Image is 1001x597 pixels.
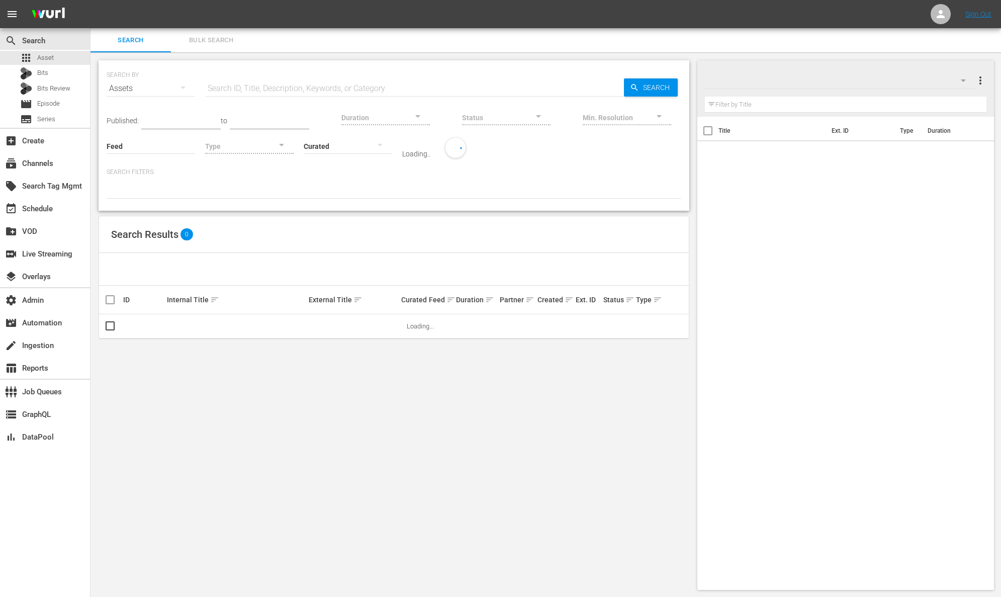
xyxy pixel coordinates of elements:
span: Job Queues [5,386,17,398]
div: Ext. ID [576,296,600,304]
span: Asset [20,52,32,64]
th: Ext. ID [826,117,894,145]
a: Sign Out [965,10,991,18]
span: sort [353,295,362,304]
th: Type [894,117,922,145]
span: Automation [5,317,17,329]
span: Loading... [407,322,434,330]
div: Assets [107,74,195,103]
span: DataPool [5,431,17,443]
span: VOD [5,225,17,237]
span: Bits Review [37,83,70,94]
span: Series [20,113,32,125]
div: Loading.. [402,150,430,158]
span: to [221,117,227,125]
span: sort [485,295,494,304]
span: Schedule [5,203,17,215]
span: more_vert [974,74,986,87]
p: Search Filters: [107,168,681,177]
span: Search [97,35,165,46]
span: Episode [20,98,32,110]
div: Duration [456,294,497,306]
div: Created [537,294,573,306]
div: External Title [309,294,398,306]
div: Curated [401,296,425,304]
button: Search [624,78,678,97]
span: Channels [5,157,17,169]
div: Status [603,294,633,306]
span: Live Streaming [5,248,17,260]
div: Internal Title [167,294,306,306]
span: sort [525,295,534,304]
div: Bits Review [20,82,32,95]
span: Search Results [111,228,178,240]
span: sort [446,295,456,304]
span: Admin [5,294,17,306]
span: sort [210,295,219,304]
img: ans4CAIJ8jUAAAAAAAAAAAAAAAAAAAAAAAAgQb4GAAAAAAAAAAAAAAAAAAAAAAAAJMjXAAAAAAAAAAAAAAAAAAAAAAAAgAT5G... [24,3,72,26]
button: more_vert [974,68,986,93]
span: Create [5,135,17,147]
span: Bits [37,68,48,78]
div: Type [636,294,655,306]
span: menu [6,8,18,20]
span: Search Tag Mgmt [5,180,17,192]
span: Episode [37,99,60,109]
div: ID [123,296,164,304]
span: Overlays [5,271,17,283]
span: GraphQL [5,408,17,420]
span: Published: [107,117,139,125]
span: sort [625,295,634,304]
span: Search [5,35,17,47]
div: Feed [429,294,453,306]
span: sort [653,295,662,304]
th: Title [718,117,826,145]
span: Reports [5,362,17,374]
span: 0 [180,228,193,240]
span: Series [37,114,55,124]
div: Bits [20,67,32,79]
div: Partner [500,294,535,306]
th: Duration [922,117,982,145]
span: Search [639,78,678,97]
span: Asset [37,53,54,63]
span: sort [565,295,574,304]
span: Bulk Search [177,35,245,46]
span: Ingestion [5,339,17,352]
